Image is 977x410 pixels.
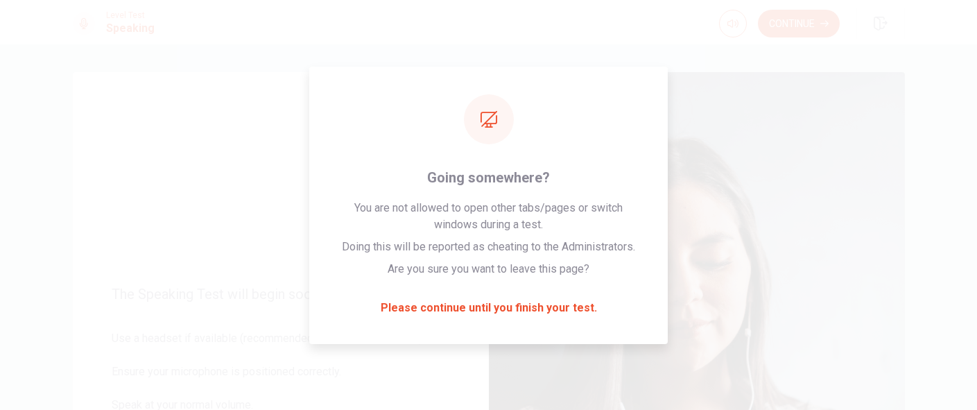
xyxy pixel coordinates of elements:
span: Level Test [106,10,155,20]
button: Continue [758,10,840,37]
span: The Speaking Test will begin soon. [112,286,450,302]
h1: Speaking [106,20,155,37]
